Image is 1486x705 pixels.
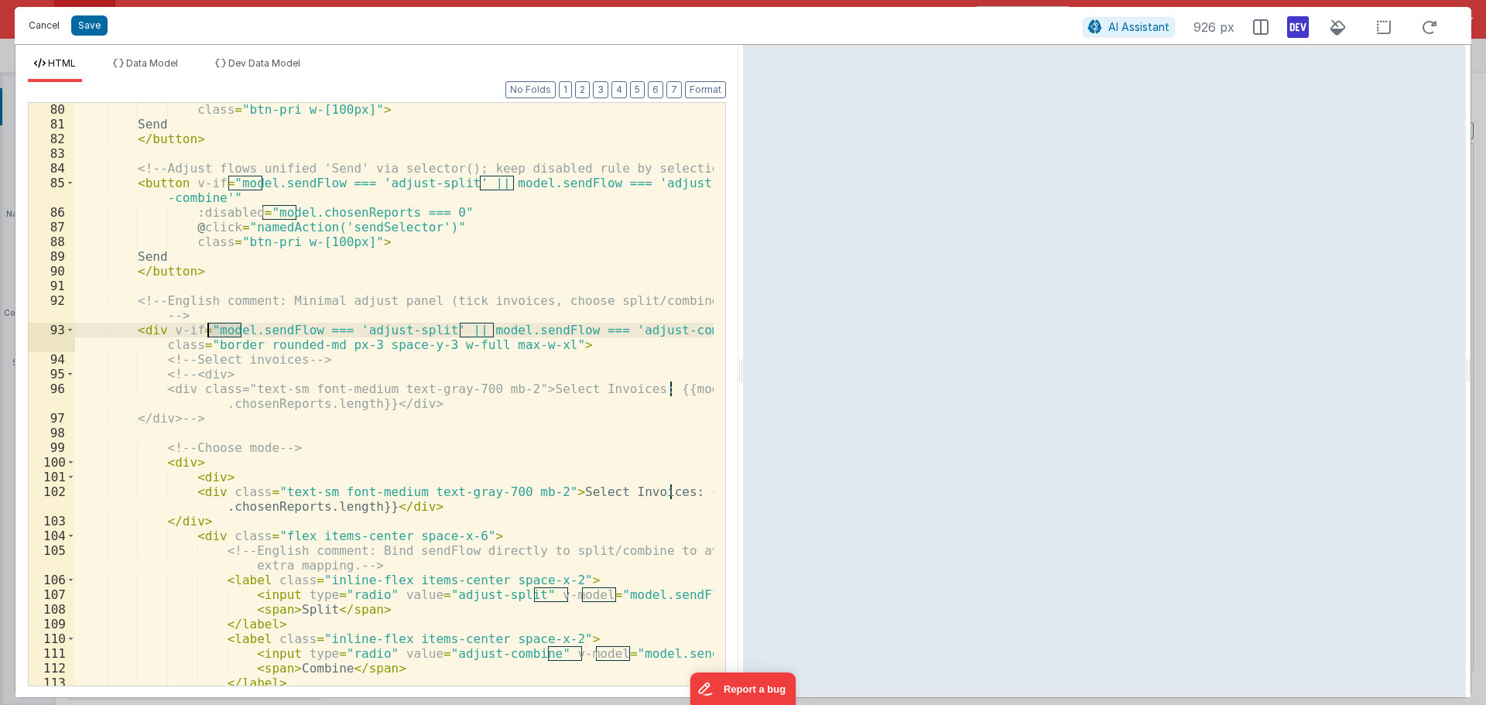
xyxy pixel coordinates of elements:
div: 110 [29,631,75,646]
div: 90 [29,264,75,279]
div: 81 [29,117,75,132]
div: 99 [29,440,75,455]
div: 86 [29,205,75,220]
div: 80 [29,102,75,117]
div: 103 [29,514,75,529]
button: Cancel [21,15,67,36]
div: 95 [29,367,75,382]
button: AI Assistant [1083,17,1175,37]
button: Save [71,15,108,36]
div: 100 [29,455,75,470]
div: 92 [29,293,75,323]
div: 101 [29,470,75,484]
button: 3 [593,81,608,98]
span: AI Assistant [1108,20,1169,33]
button: 6 [648,81,663,98]
div: 108 [29,602,75,617]
span: Data Model [126,57,178,69]
div: 112 [29,661,75,676]
div: 104 [29,529,75,543]
div: 109 [29,617,75,631]
div: 97 [29,411,75,426]
div: 102 [29,484,75,514]
div: 106 [29,573,75,587]
div: 91 [29,279,75,293]
div: 89 [29,249,75,264]
button: Format [685,81,726,98]
div: 111 [29,646,75,661]
button: 5 [630,81,645,98]
button: 7 [666,81,682,98]
div: 107 [29,587,75,602]
button: No Folds [505,81,556,98]
button: 1 [559,81,572,98]
div: 82 [29,132,75,146]
div: 87 [29,220,75,234]
span: 926 px [1193,18,1234,36]
span: Dev Data Model [228,57,300,69]
div: 85 [29,176,75,205]
div: 88 [29,234,75,249]
div: 83 [29,146,75,161]
div: 113 [29,676,75,690]
div: 94 [29,352,75,367]
div: 98 [29,426,75,440]
div: 96 [29,382,75,411]
iframe: Marker.io feedback button [690,672,796,705]
div: 105 [29,543,75,573]
button: 4 [611,81,627,98]
div: 84 [29,161,75,176]
span: HTML [48,57,76,69]
div: 93 [29,323,75,352]
button: 2 [575,81,590,98]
